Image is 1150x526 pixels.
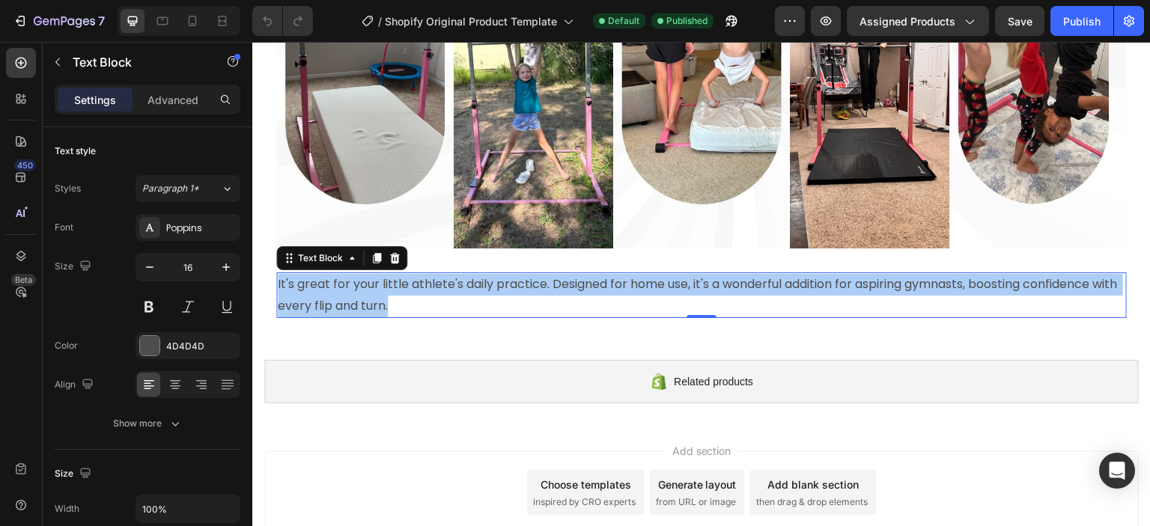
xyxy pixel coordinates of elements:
[406,435,484,450] div: Generate layout
[55,375,97,395] div: Align
[166,221,237,235] div: Poppins
[166,340,237,353] div: 4D4D4D
[113,416,183,431] div: Show more
[252,42,1150,526] iframe: Design area
[1063,13,1101,29] div: Publish
[55,339,78,352] div: Color
[847,6,989,36] button: Assigned Products
[422,331,501,349] span: Related products
[147,92,198,108] p: Advanced
[74,92,116,108] p: Settings
[55,464,94,484] div: Size
[378,13,382,29] span: /
[1008,15,1032,28] span: Save
[14,159,36,171] div: 450
[136,175,240,202] button: Paragraph 1*
[55,144,96,158] div: Text style
[55,502,79,516] div: Width
[25,232,873,275] p: It's great for your little athlete's daily practice. Designed for home use, it's a wonderful addi...
[55,221,73,234] div: Font
[55,410,240,437] button: Show more
[11,274,36,286] div: Beta
[281,453,383,467] span: inspired by CRO experts
[73,53,200,71] p: Text Block
[252,6,313,36] div: Undo/Redo
[995,6,1044,36] button: Save
[385,13,557,29] span: Shopify Original Product Template
[666,14,708,28] span: Published
[515,435,606,450] div: Add blank section
[6,6,112,36] button: 7
[142,182,199,195] span: Paragraph 1*
[24,230,874,277] div: Rich Text Editor. Editing area: main
[136,495,240,522] input: Auto
[860,13,955,29] span: Assigned Products
[55,182,81,195] div: Styles
[608,14,639,28] span: Default
[404,453,484,467] span: from URL or image
[1099,453,1135,489] div: Open Intercom Messenger
[288,435,379,450] div: Choose templates
[1050,6,1113,36] button: Publish
[98,12,105,30] p: 7
[55,257,94,277] div: Size
[43,210,94,223] div: Text Block
[504,453,615,467] span: then drag & drop elements
[414,401,485,417] span: Add section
